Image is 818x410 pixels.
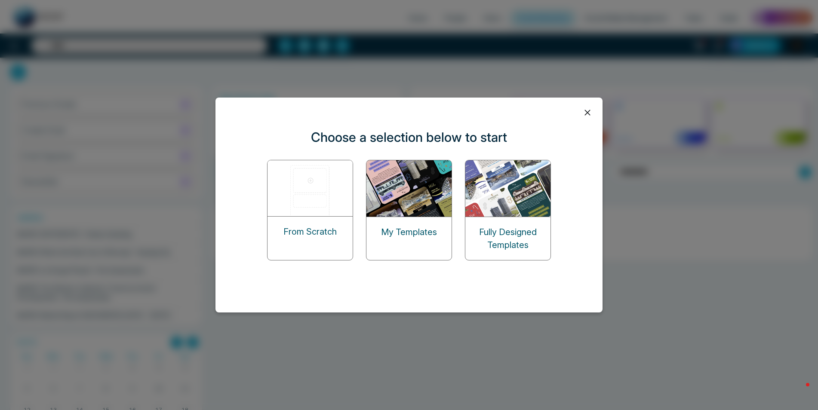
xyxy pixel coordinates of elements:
[268,160,354,216] img: start-from-scratch.png
[366,160,452,217] img: my-templates.png
[465,226,550,251] p: Fully Designed Templates
[283,225,337,238] p: From Scratch
[381,226,437,239] p: My Templates
[465,160,551,217] img: designed-templates.png
[789,381,809,401] iframe: Intercom live chat
[311,128,507,147] p: Choose a selection below to start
